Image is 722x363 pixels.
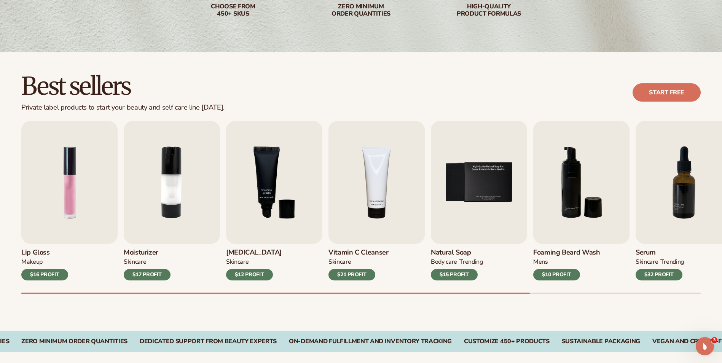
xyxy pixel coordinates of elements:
div: Choose from 450+ Skus [185,3,282,18]
a: 3 / 9 [226,121,322,280]
div: SKINCARE [636,258,658,266]
div: Zero Minimum Order QuantitieS [21,338,128,345]
div: Private label products to start your beauty and self care line [DATE]. [21,103,225,112]
a: Start free [633,83,701,102]
div: On-Demand Fulfillment and Inventory Tracking [289,338,452,345]
h3: [MEDICAL_DATA] [226,248,282,257]
h2: Best sellers [21,73,225,99]
div: $15 PROFIT [431,269,478,280]
div: $32 PROFIT [636,269,682,280]
div: SUSTAINABLE PACKAGING [562,338,640,345]
div: Zero minimum order quantities [312,3,410,18]
div: SKINCARE [226,258,249,266]
h3: Moisturizer [124,248,171,257]
div: TRENDING [660,258,684,266]
a: 1 / 9 [21,121,118,280]
div: $17 PROFIT [124,269,171,280]
div: MAKEUP [21,258,43,266]
div: TRENDING [459,258,483,266]
h3: Natural Soap [431,248,483,257]
div: $10 PROFIT [533,269,580,280]
div: $12 PROFIT [226,269,273,280]
h3: Vitamin C Cleanser [328,248,389,257]
h3: Lip Gloss [21,248,68,257]
h3: Foaming beard wash [533,248,600,257]
div: mens [533,258,548,266]
div: BODY Care [431,258,457,266]
h3: Serum [636,248,684,257]
a: 4 / 9 [328,121,425,280]
div: $16 PROFIT [21,269,68,280]
iframe: Intercom live chat [696,337,714,355]
div: Skincare [328,258,351,266]
a: 5 / 9 [431,121,527,280]
span: 3 [711,337,717,343]
a: 6 / 9 [533,121,630,280]
div: CUSTOMIZE 450+ PRODUCTS [464,338,550,345]
div: High-quality product formulas [440,3,538,18]
div: SKINCARE [124,258,146,266]
div: Dedicated Support From Beauty Experts [140,338,277,345]
div: $21 PROFIT [328,269,375,280]
a: 2 / 9 [124,121,220,280]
